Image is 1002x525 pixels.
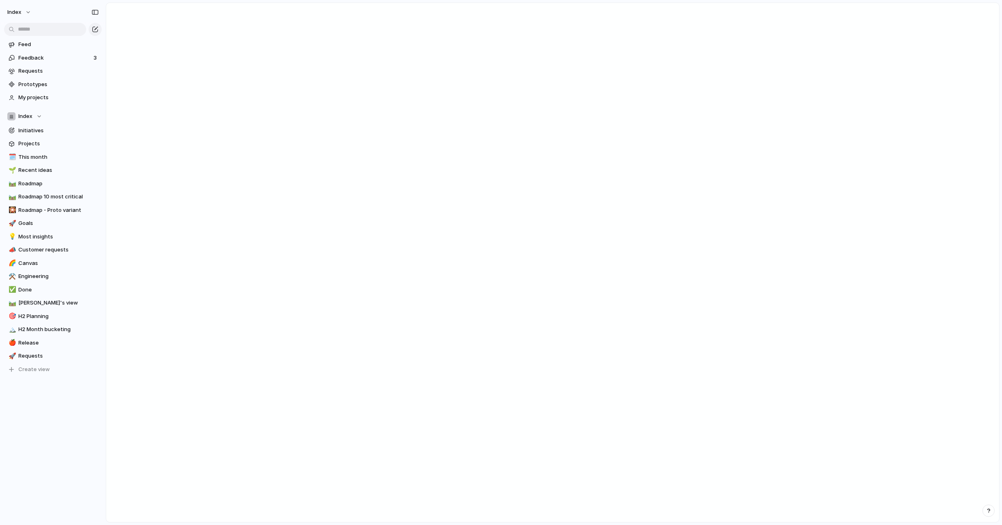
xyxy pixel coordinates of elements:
[18,93,99,102] span: My projects
[7,286,16,294] button: ✅
[9,272,14,281] div: ⚒️
[9,298,14,308] div: 🛤️
[4,125,102,137] a: Initiatives
[4,244,102,256] a: 📣Customer requests
[18,166,99,174] span: Recent ideas
[7,219,16,227] button: 🚀
[7,339,16,347] button: 🍎
[4,337,102,349] a: 🍎Release
[18,352,99,360] span: Requests
[4,91,102,104] a: My projects
[9,338,14,347] div: 🍎
[18,153,99,161] span: This month
[4,191,102,203] a: 🛤️Roadmap 10 most critical
[18,312,99,320] span: H2 Planning
[18,219,99,227] span: Goals
[4,6,36,19] button: Index
[4,350,102,362] a: 🚀Requests
[4,323,102,336] a: 🏔️H2 Month bucketing
[9,351,14,361] div: 🚀
[18,272,99,280] span: Engineering
[18,40,99,49] span: Feed
[7,299,16,307] button: 🛤️
[4,151,102,163] a: 🗓️This month
[7,246,16,254] button: 📣
[9,205,14,215] div: 🎇
[18,286,99,294] span: Done
[4,217,102,229] a: 🚀Goals
[7,8,21,16] span: Index
[9,245,14,255] div: 📣
[4,65,102,77] a: Requests
[9,192,14,202] div: 🛤️
[9,179,14,188] div: 🛤️
[7,153,16,161] button: 🗓️
[4,257,102,269] a: 🌈Canvas
[94,54,98,62] span: 3
[7,259,16,267] button: 🌈
[4,204,102,216] a: 🎇Roadmap - Proto variant
[4,231,102,243] a: 💡Most insights
[4,52,102,64] a: Feedback3
[18,365,50,374] span: Create view
[18,112,32,120] span: Index
[4,138,102,150] a: Projects
[9,166,14,175] div: 🌱
[7,325,16,334] button: 🏔️
[4,363,102,376] button: Create view
[9,219,14,228] div: 🚀
[9,285,14,294] div: ✅
[7,193,16,201] button: 🛤️
[7,233,16,241] button: 💡
[18,259,99,267] span: Canvas
[18,339,99,347] span: Release
[7,352,16,360] button: 🚀
[4,284,102,296] a: ✅Done
[4,110,102,122] button: Index
[18,127,99,135] span: Initiatives
[18,140,99,148] span: Projects
[7,206,16,214] button: 🎇
[4,164,102,176] a: 🌱Recent ideas
[9,152,14,162] div: 🗓️
[18,180,99,188] span: Roadmap
[18,67,99,75] span: Requests
[9,325,14,334] div: 🏔️
[4,297,102,309] a: 🛤️[PERSON_NAME]'s view
[18,246,99,254] span: Customer requests
[7,272,16,280] button: ⚒️
[9,311,14,321] div: 🎯
[18,54,91,62] span: Feedback
[9,258,14,268] div: 🌈
[7,166,16,174] button: 🌱
[7,312,16,320] button: 🎯
[18,325,99,334] span: H2 Month bucketing
[4,78,102,91] a: Prototypes
[18,80,99,89] span: Prototypes
[4,178,102,190] a: 🛤️Roadmap
[18,299,99,307] span: [PERSON_NAME]'s view
[4,270,102,283] a: ⚒️Engineering
[9,232,14,241] div: 💡
[18,193,99,201] span: Roadmap 10 most critical
[4,310,102,323] a: 🎯H2 Planning
[18,233,99,241] span: Most insights
[18,206,99,214] span: Roadmap - Proto variant
[7,180,16,188] button: 🛤️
